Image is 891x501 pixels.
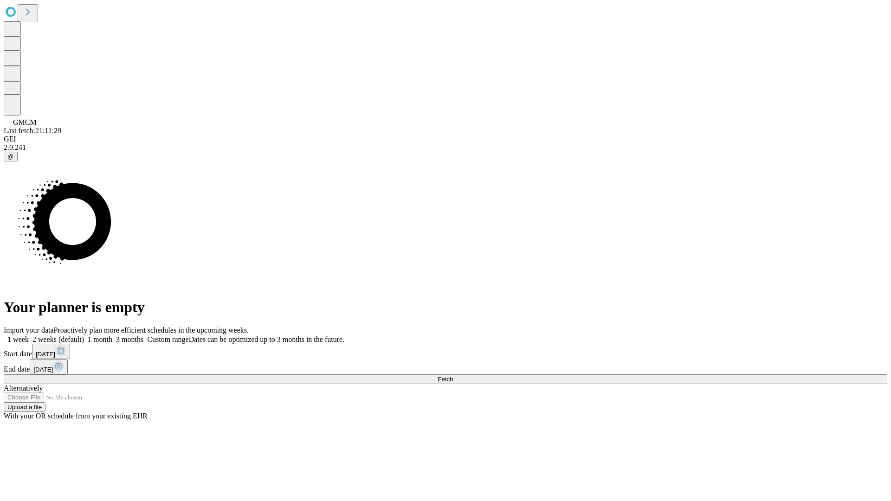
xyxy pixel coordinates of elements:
[189,335,344,343] span: Dates can be optimized up to 3 months in the future.
[4,384,43,392] span: Alternatively
[13,118,37,126] span: GMCM
[4,152,18,161] button: @
[7,153,14,160] span: @
[4,359,887,374] div: End date
[32,344,70,359] button: [DATE]
[4,412,148,420] span: With your OR schedule from your existing EHR
[4,402,45,412] button: Upload a file
[438,376,453,383] span: Fetch
[4,143,887,152] div: 2.0.241
[33,366,53,373] span: [DATE]
[147,335,188,343] span: Custom range
[4,374,887,384] button: Fetch
[4,299,887,316] h1: Your planner is empty
[54,326,249,334] span: Proactively plan more efficient schedules in the upcoming weeks.
[30,359,68,374] button: [DATE]
[36,351,55,358] span: [DATE]
[32,335,84,343] span: 2 weeks (default)
[4,135,887,143] div: GEI
[7,335,29,343] span: 1 week
[4,344,887,359] div: Start date
[116,335,143,343] span: 3 months
[88,335,112,343] span: 1 month
[4,326,54,334] span: Import your data
[4,127,61,135] span: Last fetch: 21:11:29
